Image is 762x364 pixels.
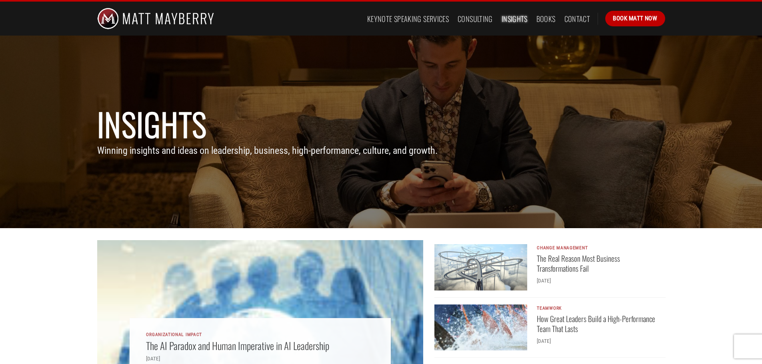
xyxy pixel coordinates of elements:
[434,244,527,290] img: business transformations
[564,12,590,26] a: Contact
[367,12,449,26] a: Keynote Speaking Services
[537,245,656,251] p: Change Management
[537,314,656,334] a: How Great Leaders Build a High-Performance Team That Lasts
[502,12,528,26] a: Insights
[146,354,374,363] div: [DATE]
[536,12,556,26] a: Books
[434,304,527,351] img: build high-performance team
[97,143,665,158] p: Winning insights and ideas on leadership, business, high-performance, culture, and growth.
[458,12,493,26] a: Consulting
[97,2,214,36] img: Matt Mayberry
[537,276,656,285] div: [DATE]
[537,306,656,311] p: Teamwork
[613,14,657,23] span: Book Matt Now
[605,11,665,26] a: Book Matt Now
[146,339,329,352] a: The AI Paradox and Human Imperative in AI Leadership
[146,332,374,338] p: Organizational Impact
[97,101,208,147] strong: Insights
[537,337,656,345] div: [DATE]
[537,254,656,274] a: The Real Reason Most Business Transformations Fail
